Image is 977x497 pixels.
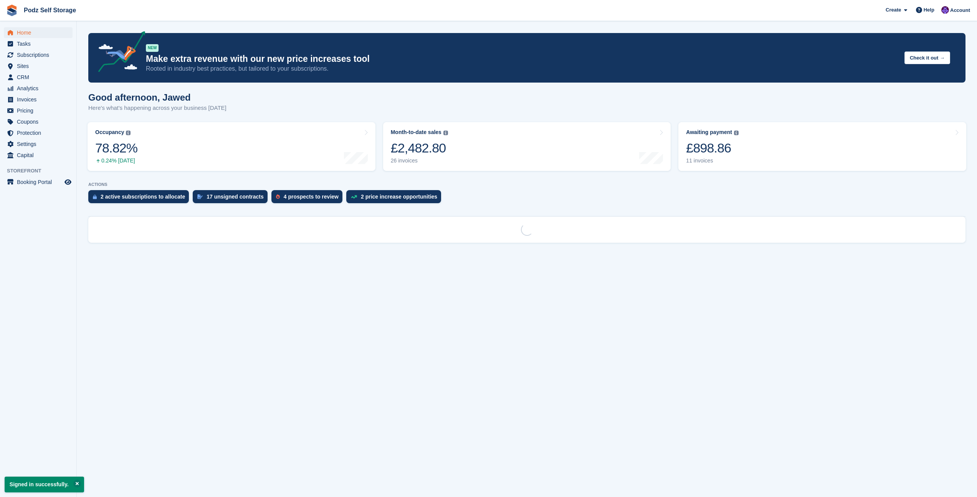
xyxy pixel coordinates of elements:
[4,27,73,38] a: menu
[17,27,63,38] span: Home
[284,194,339,200] div: 4 prospects to review
[924,6,934,14] span: Help
[17,83,63,94] span: Analytics
[4,150,73,161] a: menu
[391,157,448,164] div: 26 invoices
[4,128,73,138] a: menu
[4,116,73,127] a: menu
[678,122,966,171] a: Awaiting payment £898.86 11 invoices
[17,139,63,149] span: Settings
[17,94,63,105] span: Invoices
[4,72,73,83] a: menu
[271,190,346,207] a: 4 prospects to review
[146,65,898,73] p: Rooted in industry best practices, but tailored to your subscriptions.
[95,140,137,156] div: 78.82%
[17,177,63,187] span: Booking Portal
[95,157,137,164] div: 0.24% [DATE]
[941,6,949,14] img: Jawed Chowdhary
[4,61,73,71] a: menu
[346,190,445,207] a: 2 price increase opportunities
[686,129,732,136] div: Awaiting payment
[391,129,441,136] div: Month-to-date sales
[734,131,739,135] img: icon-info-grey-7440780725fd019a000dd9b08b2336e03edf1995a4989e88bcd33f0948082b44.svg
[63,177,73,187] a: Preview store
[391,140,448,156] div: £2,482.80
[4,177,73,187] a: menu
[4,38,73,49] a: menu
[21,4,79,17] a: Podz Self Storage
[686,140,739,156] div: £898.86
[276,194,280,199] img: prospect-51fa495bee0391a8d652442698ab0144808aea92771e9ea1ae160a38d050c398.svg
[193,190,271,207] a: 17 unsigned contracts
[4,105,73,116] a: menu
[4,83,73,94] a: menu
[443,131,448,135] img: icon-info-grey-7440780725fd019a000dd9b08b2336e03edf1995a4989e88bcd33f0948082b44.svg
[92,31,145,75] img: price-adjustments-announcement-icon-8257ccfd72463d97f412b2fc003d46551f7dbcb40ab6d574587a9cd5c0d94...
[6,5,18,16] img: stora-icon-8386f47178a22dfd0bd8f6a31ec36ba5ce8667c1dd55bd0f319d3a0aa187defe.svg
[17,38,63,49] span: Tasks
[126,131,131,135] img: icon-info-grey-7440780725fd019a000dd9b08b2336e03edf1995a4989e88bcd33f0948082b44.svg
[17,105,63,116] span: Pricing
[5,477,84,492] p: Signed in successfully.
[686,157,739,164] div: 11 invoices
[4,139,73,149] a: menu
[88,190,193,207] a: 2 active subscriptions to allocate
[17,116,63,127] span: Coupons
[88,122,375,171] a: Occupancy 78.82% 0.24% [DATE]
[383,122,671,171] a: Month-to-date sales £2,482.80 26 invoices
[17,50,63,60] span: Subscriptions
[351,195,357,199] img: price_increase_opportunities-93ffe204e8149a01c8c9dc8f82e8f89637d9d84a8eef4429ea346261dce0b2c0.svg
[904,51,950,64] button: Check it out →
[4,50,73,60] a: menu
[17,61,63,71] span: Sites
[88,182,965,187] p: ACTIONS
[146,44,159,52] div: NEW
[95,129,124,136] div: Occupancy
[207,194,264,200] div: 17 unsigned contracts
[4,94,73,105] a: menu
[950,7,970,14] span: Account
[886,6,901,14] span: Create
[88,104,226,113] p: Here's what's happening across your business [DATE]
[101,194,185,200] div: 2 active subscriptions to allocate
[17,128,63,138] span: Protection
[17,72,63,83] span: CRM
[361,194,437,200] div: 2 price increase opportunities
[146,53,898,65] p: Make extra revenue with our new price increases tool
[197,194,203,199] img: contract_signature_icon-13c848040528278c33f63329250d36e43548de30e8caae1d1a13099fd9432cc5.svg
[17,150,63,161] span: Capital
[93,194,97,199] img: active_subscription_to_allocate_icon-d502201f5373d7db506a760aba3b589e785aa758c864c3986d89f69b8ff3...
[7,167,76,175] span: Storefront
[88,92,226,103] h1: Good afternoon, Jawed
